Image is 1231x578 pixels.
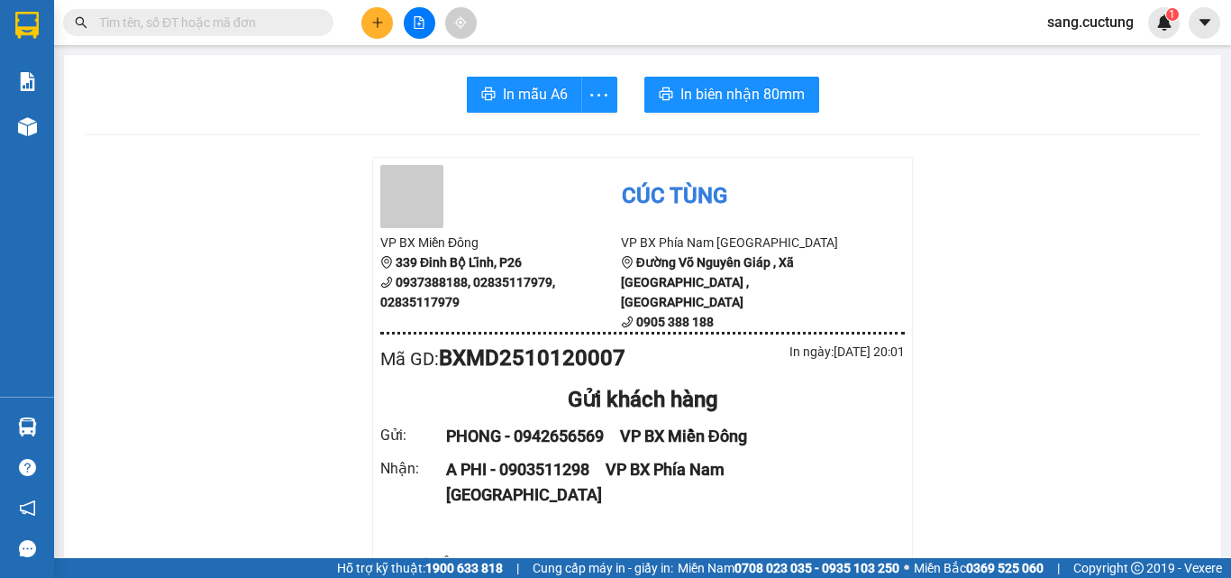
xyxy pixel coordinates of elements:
[467,77,582,113] button: printerIn mẫu A6
[446,457,883,509] div: A PHI - 0903511298 VP BX Phía Nam [GEOGRAPHIC_DATA]
[533,558,673,578] span: Cung cấp máy in - giấy in:
[1156,14,1172,31] img: icon-new-feature
[380,553,905,575] div: Ghi chú: SỐ XE 39554 - 0977818481
[621,316,634,328] span: phone
[15,12,39,39] img: logo-vxr
[680,83,805,106] span: In biên nhận 80mm
[396,255,522,270] b: 339 Đinh Bộ Lĩnh, P26
[99,13,312,32] input: Tìm tên, số ĐT hoặc mã đơn
[643,342,905,362] div: In ngày: [DATE] 20:01
[734,561,899,575] strong: 0708 023 035 - 0935 103 250
[1033,11,1148,33] span: sang.cuctung
[621,233,862,252] li: VP BX Phía Nam [GEOGRAPHIC_DATA]
[621,256,634,269] span: environment
[380,256,393,269] span: environment
[18,72,37,91] img: solution-icon
[371,16,384,29] span: plus
[678,558,899,578] span: Miền Nam
[380,457,446,480] div: Nhận :
[75,16,87,29] span: search
[659,87,673,104] span: printer
[1189,7,1220,39] button: caret-down
[622,179,727,214] div: Cúc Tùng
[1057,558,1060,578] span: |
[380,233,621,252] li: VP BX Miền Đông
[445,7,477,39] button: aim
[914,558,1044,578] span: Miền Bắc
[516,558,519,578] span: |
[1197,14,1213,31] span: caret-down
[19,540,36,557] span: message
[904,564,909,572] span: ⚪️
[337,558,503,578] span: Hỗ trợ kỹ thuật:
[425,561,503,575] strong: 1900 633 818
[380,276,393,289] span: phone
[361,7,393,39] button: plus
[439,345,625,371] b: BXMD2510120007
[19,500,36,517] span: notification
[503,83,568,106] span: In mẫu A6
[446,424,883,449] div: PHONG - 0942656569 VP BX Miền Đông
[1166,8,1179,21] sup: 1
[1131,562,1144,574] span: copyright
[644,77,819,113] button: printerIn biên nhận 80mm
[582,84,616,106] span: more
[380,383,905,417] div: Gửi khách hàng
[18,117,37,136] img: warehouse-icon
[404,7,435,39] button: file-add
[413,16,425,29] span: file-add
[380,424,446,446] div: Gửi :
[380,275,555,309] b: 0937388188, 02835117979, 02835117979
[380,348,439,370] span: Mã GD :
[1169,8,1175,21] span: 1
[966,561,1044,575] strong: 0369 525 060
[454,16,467,29] span: aim
[19,459,36,476] span: question-circle
[636,315,714,329] b: 0905 388 188
[581,77,617,113] button: more
[18,417,37,436] img: warehouse-icon
[481,87,496,104] span: printer
[621,255,794,309] b: Đường Võ Nguyên Giáp , Xã [GEOGRAPHIC_DATA] , [GEOGRAPHIC_DATA]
